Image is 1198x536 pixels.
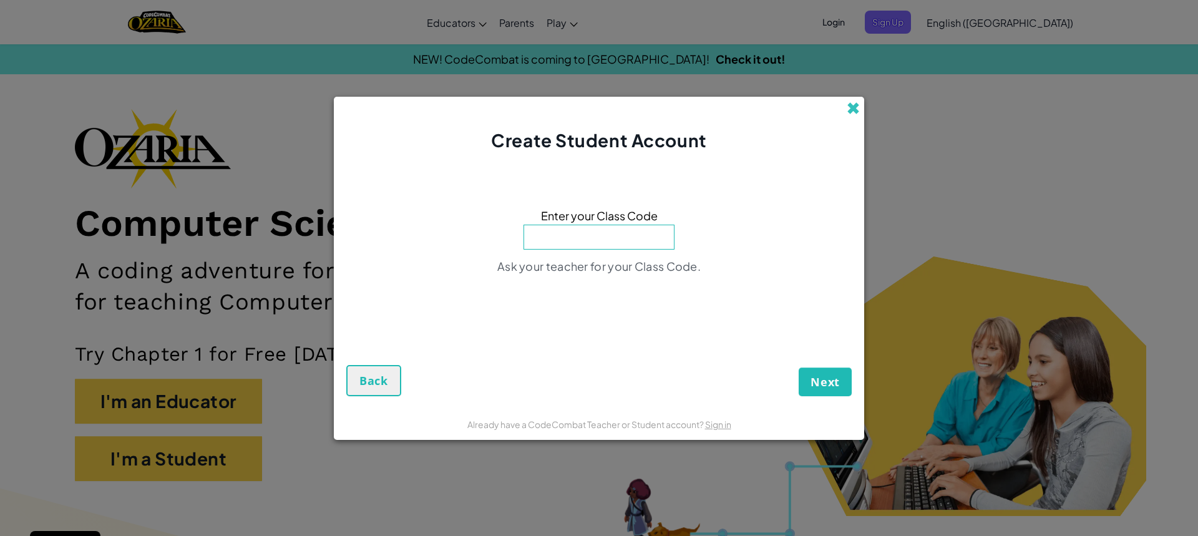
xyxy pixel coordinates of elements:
[799,368,852,396] button: Next
[491,129,706,151] span: Create Student Account
[346,365,401,396] button: Back
[497,259,701,273] span: Ask your teacher for your Class Code.
[467,419,705,430] span: Already have a CodeCombat Teacher or Student account?
[541,207,658,225] span: Enter your Class Code
[359,373,388,388] span: Back
[705,419,731,430] a: Sign in
[811,374,840,389] span: Next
